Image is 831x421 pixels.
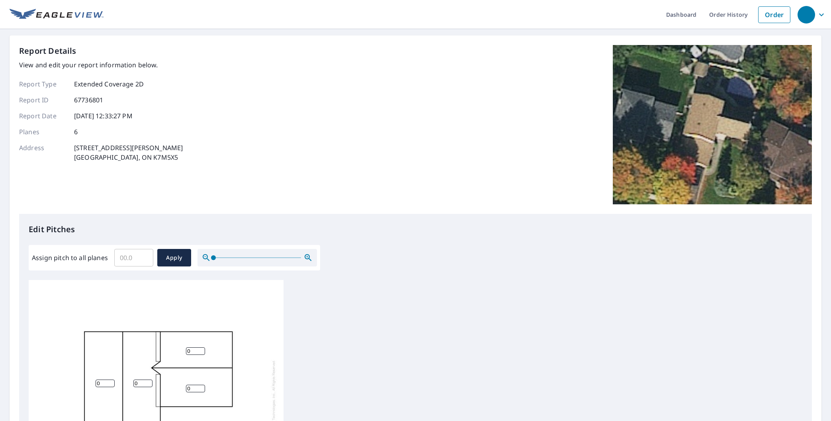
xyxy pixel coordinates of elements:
input: 00.0 [114,247,153,269]
p: 6 [74,127,78,137]
p: Report Details [19,45,76,57]
p: Report ID [19,95,67,105]
a: Order [758,6,790,23]
p: Extended Coverage 2D [74,79,144,89]
p: [STREET_ADDRESS][PERSON_NAME] [GEOGRAPHIC_DATA], ON K7M5X5 [74,143,183,162]
img: EV Logo [10,9,104,21]
img: Top image [613,45,812,204]
span: Apply [164,253,185,263]
p: [DATE] 12:33:27 PM [74,111,133,121]
button: Apply [157,249,191,266]
p: View and edit your report information below. [19,60,183,70]
p: 67736801 [74,95,103,105]
p: Report Date [19,111,67,121]
p: Planes [19,127,67,137]
p: Address [19,143,67,162]
p: Report Type [19,79,67,89]
p: Edit Pitches [29,223,802,235]
label: Assign pitch to all planes [32,253,108,262]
